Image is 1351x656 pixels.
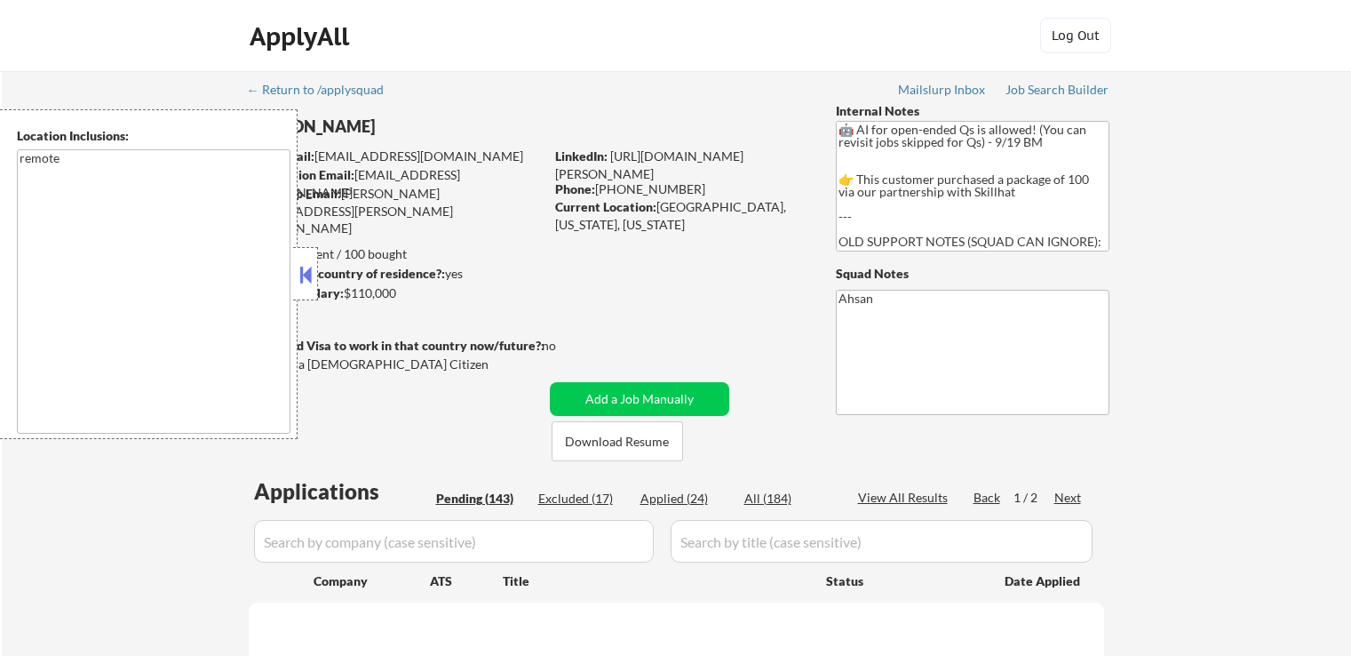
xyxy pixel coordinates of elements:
[249,116,614,138] div: [PERSON_NAME]
[248,284,544,302] div: $110,000
[552,421,683,461] button: Download Resume
[542,337,592,355] div: no
[898,83,987,100] a: Mailslurp Inbox
[858,489,953,507] div: View All Results
[550,382,729,416] button: Add a Job Manually
[640,490,729,508] div: Applied (24)
[555,148,608,164] strong: LinkedIn:
[836,102,1109,120] div: Internal Notes
[248,245,544,263] div: 24 sent / 100 bought
[555,199,656,214] strong: Current Location:
[555,180,807,198] div: [PHONE_NUMBER]
[1013,489,1054,507] div: 1 / 2
[898,84,987,96] div: Mailslurp Inbox
[503,572,809,590] div: Title
[249,185,544,237] div: [PERSON_NAME][EMAIL_ADDRESS][PERSON_NAME][DOMAIN_NAME]
[248,265,538,283] div: yes
[248,266,445,281] strong: Can work in country of residence?:
[1005,572,1083,590] div: Date Applied
[254,481,430,502] div: Applications
[1005,84,1109,96] div: Job Search Builder
[250,166,544,201] div: [EMAIL_ADDRESS][DOMAIN_NAME]
[555,181,595,196] strong: Phone:
[1040,18,1111,53] button: Log Out
[1005,83,1109,100] a: Job Search Builder
[254,520,654,563] input: Search by company (case sensitive)
[555,198,807,233] div: [GEOGRAPHIC_DATA], [US_STATE], [US_STATE]
[436,490,525,508] div: Pending (143)
[17,127,290,145] div: Location Inclusions:
[555,148,743,181] a: [URL][DOMAIN_NAME][PERSON_NAME]
[249,338,544,353] strong: Will need Visa to work in that country now/future?:
[826,564,979,596] div: Status
[314,572,430,590] div: Company
[250,21,354,52] div: ApplyAll
[249,356,549,373] div: Yes, I am a [DEMOGRAPHIC_DATA] Citizen
[1054,489,1083,507] div: Next
[430,572,503,590] div: ATS
[836,265,1109,283] div: Squad Notes
[247,84,401,96] div: ← Return to /applysquad
[974,489,1002,507] div: Back
[744,490,833,508] div: All (184)
[250,148,544,165] div: [EMAIL_ADDRESS][DOMAIN_NAME]
[538,490,627,508] div: Excluded (17)
[671,520,1093,563] input: Search by title (case sensitive)
[247,83,401,100] a: ← Return to /applysquad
